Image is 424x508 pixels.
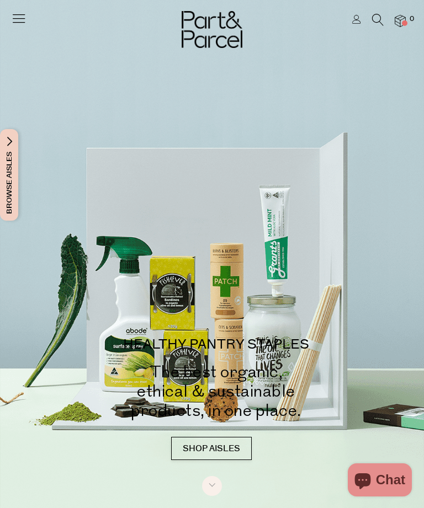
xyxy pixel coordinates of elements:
[395,15,406,26] a: 0
[33,362,399,420] h2: The best organic, ethical & sustainable products, in one place.
[182,11,242,48] img: Part&Parcel
[3,129,15,221] span: Browse Aisles
[33,338,399,351] p: HEALTHY PANTRY STAPLES
[344,463,415,499] inbox-online-store-chat: Shopify online store chat
[407,14,417,24] span: 0
[171,437,252,460] a: SHOP AISLES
